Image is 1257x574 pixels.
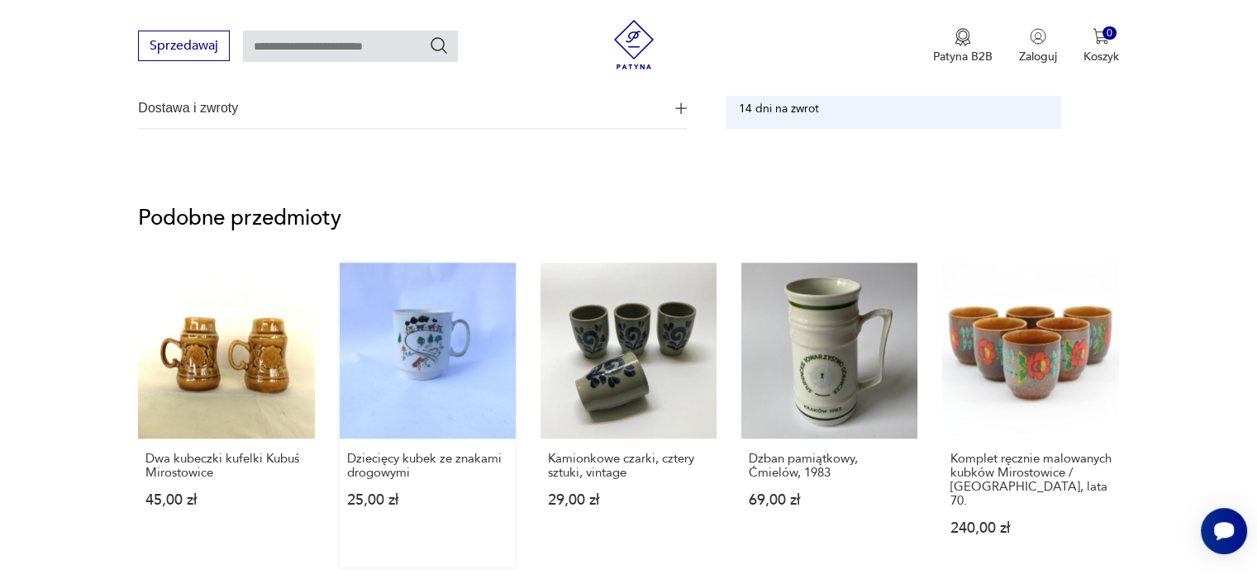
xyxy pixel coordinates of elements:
[933,28,993,64] a: Ikona medaluPatyna B2B
[1093,28,1109,45] img: Ikona koszyka
[138,31,230,61] button: Sprzedawaj
[138,88,687,128] button: Ikona plusaDostawa i zwroty
[145,493,307,507] p: 45,00 zł
[933,49,993,64] p: Patyna B2B
[1083,49,1119,64] p: Koszyk
[347,493,508,507] p: 25,00 zł
[145,452,307,480] p: Dwa kubeczki kufelki Kubuś Mirostowice
[540,263,717,567] a: Kamionkowe czarki, cztery sztuki, vintageKamionkowe czarki, cztery sztuki, vintage29,00 zł
[1030,28,1046,45] img: Ikonka użytkownika
[749,493,910,507] p: 69,00 zł
[1019,49,1057,64] p: Zaloguj
[609,20,659,69] img: Patyna - sklep z meblami i dekoracjami vintage
[340,263,516,567] a: Dziecięcy kubek ze znakami drogowymiDziecięcy kubek ze znakami drogowymi25,00 zł
[138,263,314,567] a: Dwa kubeczki kufelki Kubuś MirostowiceDwa kubeczki kufelki Kubuś Mirostowice45,00 zł
[347,452,508,480] p: Dziecięcy kubek ze znakami drogowymi
[955,28,971,46] img: Ikona medalu
[950,521,1111,535] p: 240,00 zł
[429,36,449,55] button: Szukaj
[741,263,917,567] a: Dzban pamiątkowy, Ćmielów, 1983Dzban pamiątkowy, Ćmielów, 198369,00 zł
[138,88,664,128] span: Dostawa i zwroty
[933,28,993,64] button: Patyna B2B
[548,452,709,480] p: Kamionkowe czarki, cztery sztuki, vintage
[749,452,910,480] p: Dzban pamiątkowy, Ćmielów, 1983
[950,452,1111,508] p: Komplet ręcznie malowanych kubków Mirostowice / [GEOGRAPHIC_DATA], lata 70.
[1083,28,1119,64] button: 0Koszyk
[1102,26,1117,40] div: 0
[942,263,1118,567] a: Komplet ręcznie malowanych kubków Mirostowice / Zalipie, lata 70.Komplet ręcznie malowanych kubkó...
[1201,508,1247,554] iframe: Smartsupp widget button
[138,208,1118,228] p: Podobne przedmioty
[739,101,819,116] li: 14 dni na zwrot
[675,102,687,114] img: Ikona plusa
[1019,28,1057,64] button: Zaloguj
[548,493,709,507] p: 29,00 zł
[138,41,230,53] a: Sprzedawaj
